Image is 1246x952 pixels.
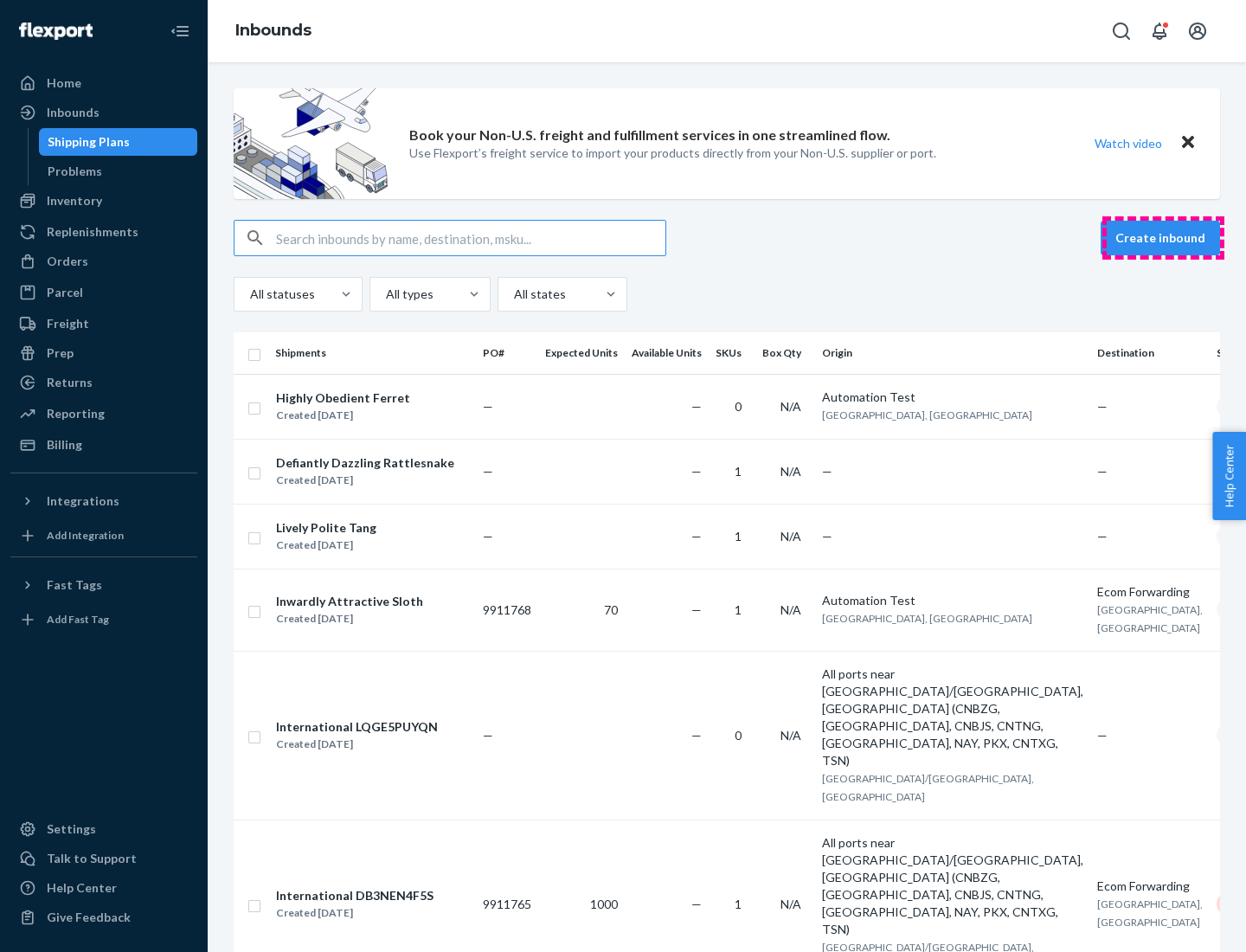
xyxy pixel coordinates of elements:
[10,339,197,367] a: Prep
[822,529,832,544] span: —
[409,145,936,162] p: Use Flexport’s freight service to import your products directly from your Non-U.S. supplier or port.
[822,772,1034,803] span: [GEOGRAPHIC_DATA]/[GEOGRAPHIC_DATA], [GEOGRAPHIC_DATA]
[1097,399,1108,414] span: —
[276,593,423,610] div: Inwardly Attractive Sloth
[822,408,1032,421] span: [GEOGRAPHIC_DATA], [GEOGRAPHIC_DATA]
[538,332,625,374] th: Expected Units
[384,286,386,303] input: All types
[47,284,83,301] div: Parcel
[47,850,137,867] div: Talk to Support
[276,887,434,904] div: International DB3NEN4F5S
[10,845,197,872] a: Talk to Support
[780,602,801,617] span: N/A
[476,332,538,374] th: PO#
[735,529,742,544] span: 1
[10,606,197,634] a: Add Fast Tag
[48,133,130,151] div: Shipping Plans
[47,374,93,391] div: Returns
[276,610,423,627] div: Created [DATE]
[10,187,197,215] a: Inventory
[822,612,1032,625] span: [GEOGRAPHIC_DATA], [GEOGRAPHIC_DATA]
[10,815,197,843] a: Settings
[276,537,376,554] div: Created [DATE]
[409,125,890,145] p: Book your Non-U.S. freight and fulfillment services in one streamlined flow.
[1097,583,1203,601] div: Ecom Forwarding
[47,528,124,543] div: Add Integration
[47,612,109,627] div: Add Fast Tag
[10,571,197,599] button: Fast Tags
[10,487,197,515] button: Integrations
[780,897,801,911] span: N/A
[483,728,493,743] span: —
[735,897,742,911] span: 1
[10,400,197,428] a: Reporting
[47,492,119,510] div: Integrations
[780,464,801,479] span: N/A
[822,666,1083,769] div: All ports near [GEOGRAPHIC_DATA]/[GEOGRAPHIC_DATA], [GEOGRAPHIC_DATA] (CNBZG, [GEOGRAPHIC_DATA], ...
[691,399,702,414] span: —
[276,407,410,424] div: Created [DATE]
[780,399,801,414] span: N/A
[1083,131,1173,156] button: Watch video
[822,464,832,479] span: —
[276,718,438,736] div: International LQGE5PUYQN
[822,389,1083,406] div: Automation Test
[483,399,493,414] span: —
[483,529,493,544] span: —
[709,332,755,374] th: SKUs
[691,602,702,617] span: —
[276,904,434,922] div: Created [DATE]
[47,253,88,270] div: Orders
[10,904,197,931] button: Give Feedback
[47,576,102,594] div: Fast Tags
[822,834,1083,938] div: All ports near [GEOGRAPHIC_DATA]/[GEOGRAPHIC_DATA], [GEOGRAPHIC_DATA] (CNBZG, [GEOGRAPHIC_DATA], ...
[47,344,74,362] div: Prep
[1104,14,1139,48] button: Open Search Box
[276,389,410,407] div: Highly Obedient Ferret
[735,399,742,414] span: 0
[276,736,438,753] div: Created [DATE]
[10,99,197,126] a: Inbounds
[735,728,742,743] span: 0
[691,897,702,911] span: —
[276,221,665,255] input: Search inbounds by name, destination, msku...
[19,23,93,40] img: Flexport logo
[47,74,81,92] div: Home
[47,405,105,422] div: Reporting
[691,529,702,544] span: —
[276,519,376,537] div: Lively Polite Tang
[1180,14,1215,48] button: Open account menu
[1097,728,1108,743] span: —
[780,529,801,544] span: N/A
[10,218,197,246] a: Replenishments
[1097,878,1203,895] div: Ecom Forwarding
[10,279,197,306] a: Parcel
[735,464,742,479] span: 1
[1212,432,1246,520] button: Help Center
[47,436,82,453] div: Billing
[691,728,702,743] span: —
[248,286,250,303] input: All statuses
[10,369,197,396] a: Returns
[755,332,815,374] th: Box Qty
[235,21,311,40] a: Inbounds
[476,569,538,651] td: 9911768
[1097,603,1203,634] span: [GEOGRAPHIC_DATA], [GEOGRAPHIC_DATA]
[1177,131,1199,156] button: Close
[1090,332,1210,374] th: Destination
[276,454,454,472] div: Defiantly Dazzling Rattlesnake
[512,286,514,303] input: All states
[1101,221,1220,255] button: Create inbound
[48,163,102,180] div: Problems
[39,158,198,185] a: Problems
[163,14,197,48] button: Close Navigation
[47,104,100,121] div: Inbounds
[47,223,138,241] div: Replenishments
[1142,14,1177,48] button: Open notifications
[735,602,742,617] span: 1
[10,874,197,902] a: Help Center
[590,897,618,911] span: 1000
[268,332,476,374] th: Shipments
[10,522,197,550] a: Add Integration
